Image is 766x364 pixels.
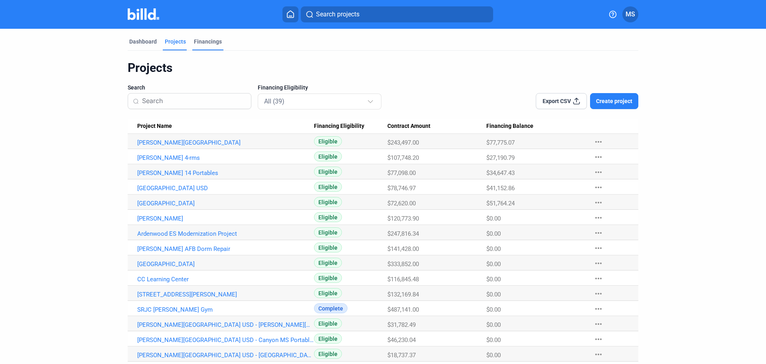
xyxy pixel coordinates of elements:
[486,230,501,237] span: $0.00
[316,10,359,19] span: Search projects
[314,136,342,146] span: Eligible
[128,60,638,76] div: Projects
[387,336,416,344] span: $46,230.04
[594,198,603,207] mat-icon: more_horiz
[314,334,342,344] span: Eligible
[594,167,603,177] mat-icon: more_horiz
[314,243,342,253] span: Eligible
[594,319,603,329] mat-icon: more_horiz
[137,321,314,328] a: [PERSON_NAME][GEOGRAPHIC_DATA] USD - [PERSON_NAME][GEOGRAPHIC_DATA] - Room 1 & 2
[486,245,501,253] span: $0.00
[128,84,145,91] span: Search
[314,258,342,268] span: Eligible
[387,139,419,146] span: $243,497.00
[536,93,587,109] button: Export CSV
[314,197,342,207] span: Eligible
[594,259,603,268] mat-icon: more_horiz
[128,8,159,20] img: Billd Company Logo
[137,352,314,359] a: [PERSON_NAME][GEOGRAPHIC_DATA] USD - [GEOGRAPHIC_DATA] Admin Offices
[387,306,419,313] span: $487,141.00
[590,93,638,109] button: Create project
[314,318,342,328] span: Eligible
[486,261,501,268] span: $0.00
[594,213,603,223] mat-icon: more_horiz
[314,151,342,161] span: Eligible
[594,274,603,283] mat-icon: more_horiz
[314,123,387,130] div: Financing Eligibility
[486,352,501,359] span: $0.00
[594,152,603,162] mat-icon: more_horiz
[387,123,486,130] div: Contract Amount
[142,93,246,109] input: Search
[137,123,314,130] div: Project Name
[129,38,157,46] div: Dashboard
[486,169,515,177] span: $34,647.43
[137,215,314,222] a: [PERSON_NAME]
[137,154,314,161] a: [PERSON_NAME] 4-rms
[486,336,501,344] span: $0.00
[314,349,342,359] span: Eligible
[314,123,364,130] span: Financing Eligibility
[594,289,603,298] mat-icon: more_horiz
[137,230,314,237] a: Ardenwood ES Modernization Project
[314,212,342,222] span: Eligible
[486,291,501,298] span: $0.00
[314,273,342,283] span: Eligible
[137,200,314,207] a: [GEOGRAPHIC_DATA]
[137,276,314,283] a: CC Learning Center
[594,350,603,359] mat-icon: more_horiz
[387,230,419,237] span: $247,816.34
[387,169,416,177] span: $77,098.00
[486,154,515,161] span: $27,190.79
[486,200,515,207] span: $51,764.24
[137,123,172,130] span: Project Name
[486,139,515,146] span: $77,775.07
[594,183,603,192] mat-icon: more_horiz
[486,306,501,313] span: $0.00
[137,336,314,344] a: [PERSON_NAME][GEOGRAPHIC_DATA] USD - Canyon MS Portables
[137,185,314,192] a: [GEOGRAPHIC_DATA] USD
[486,185,515,192] span: $41,152.86
[387,321,416,328] span: $31,782.49
[301,6,493,22] button: Search projects
[137,245,314,253] a: [PERSON_NAME] AFB Dorm Repair
[387,154,419,161] span: $107,748.20
[486,276,501,283] span: $0.00
[387,185,416,192] span: $78,746.97
[486,321,501,328] span: $0.00
[486,123,586,130] div: Financing Balance
[594,334,603,344] mat-icon: more_horiz
[387,215,419,222] span: $120,773.90
[314,227,342,237] span: Eligible
[137,169,314,177] a: [PERSON_NAME] 14 Portables
[594,304,603,314] mat-icon: more_horiz
[387,261,419,268] span: $333,852.00
[314,288,342,298] span: Eligible
[486,123,533,130] span: Financing Balance
[543,97,571,105] span: Export CSV
[258,84,308,91] span: Financing Eligibility
[137,139,314,146] a: [PERSON_NAME][GEOGRAPHIC_DATA]
[486,215,501,222] span: $0.00
[387,245,419,253] span: $141,428.00
[387,352,416,359] span: $18,737.37
[594,228,603,238] mat-icon: more_horiz
[387,123,430,130] span: Contract Amount
[594,243,603,253] mat-icon: more_horiz
[137,261,314,268] a: [GEOGRAPHIC_DATA]
[594,137,603,147] mat-icon: more_horiz
[194,38,222,46] div: Financings
[137,306,314,313] a: SRJC [PERSON_NAME] Gym
[387,276,419,283] span: $116,845.48
[387,200,416,207] span: $72,620.00
[165,38,186,46] div: Projects
[314,167,342,177] span: Eligible
[264,97,284,105] mat-select-trigger: All (39)
[626,10,635,19] span: MS
[137,291,314,298] a: [STREET_ADDRESS][PERSON_NAME]
[622,6,638,22] button: MS
[596,97,632,105] span: Create project
[314,182,342,192] span: Eligible
[387,291,419,298] span: $132,169.84
[314,303,347,313] span: Complete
